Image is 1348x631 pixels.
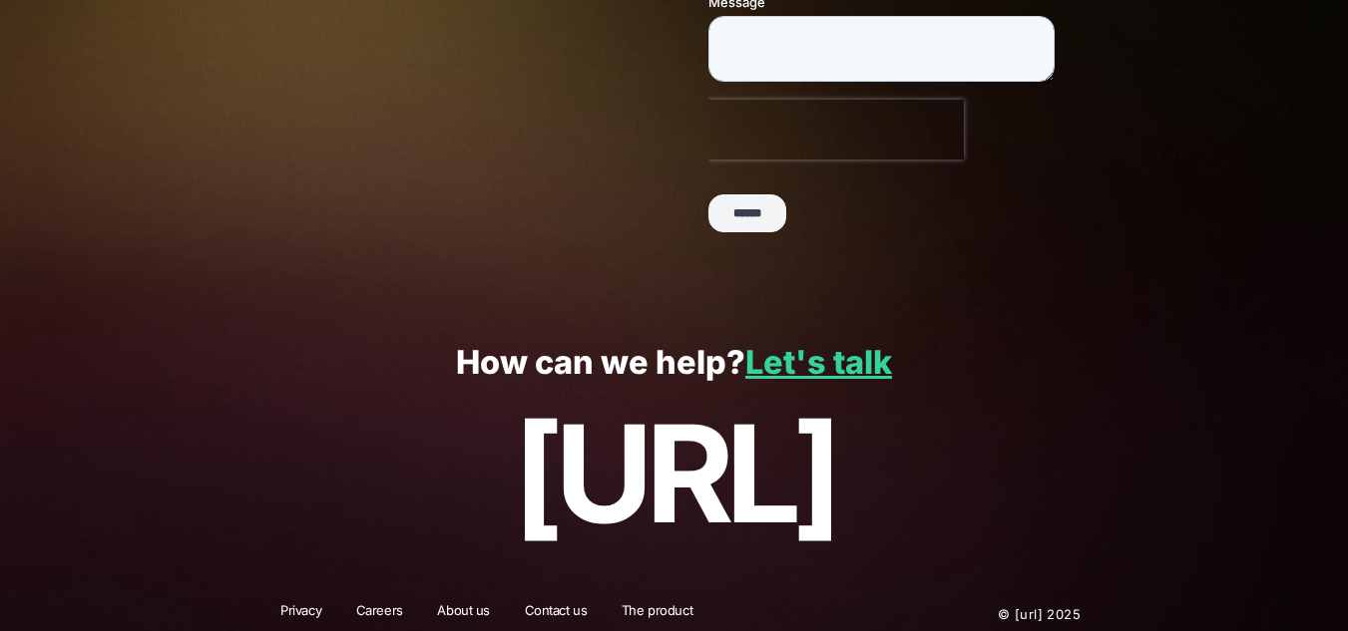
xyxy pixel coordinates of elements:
[609,601,705,627] a: The product
[512,601,601,627] a: Contact us
[424,601,503,627] a: About us
[745,343,892,382] a: Let's talk
[267,601,334,627] a: Privacy
[877,601,1081,627] p: © [URL] 2025
[43,345,1304,382] p: How can we help?
[343,601,416,627] a: Careers
[43,399,1304,550] p: [URL]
